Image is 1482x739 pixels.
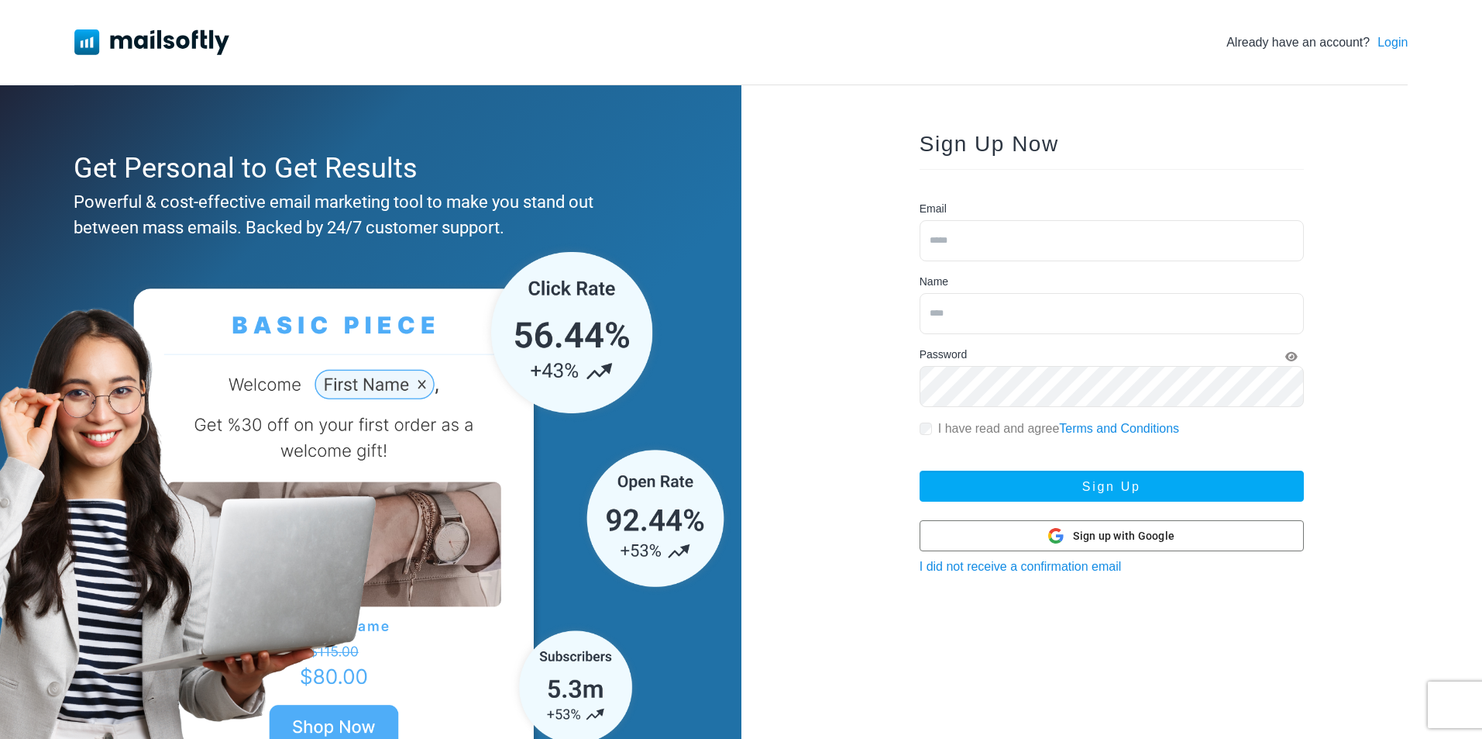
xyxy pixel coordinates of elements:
[920,274,948,290] label: Name
[920,560,1122,573] a: I did not receive a confirmation email
[920,201,947,217] label: Email
[920,471,1304,502] button: Sign Up
[920,132,1059,156] span: Sign Up Now
[74,29,229,54] img: Mailsoftly
[1073,528,1174,544] span: Sign up with Google
[74,147,660,189] div: Get Personal to Get Results
[920,347,967,363] label: Password
[1285,351,1298,362] i: Show Password
[1059,422,1179,435] a: Terms and Conditions
[938,420,1179,438] label: I have read and agree
[920,520,1304,551] button: Sign up with Google
[1377,33,1408,52] a: Login
[74,189,660,240] div: Powerful & cost-effective email marketing tool to make you stand out between mass emails. Backed ...
[1226,33,1408,52] div: Already have an account?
